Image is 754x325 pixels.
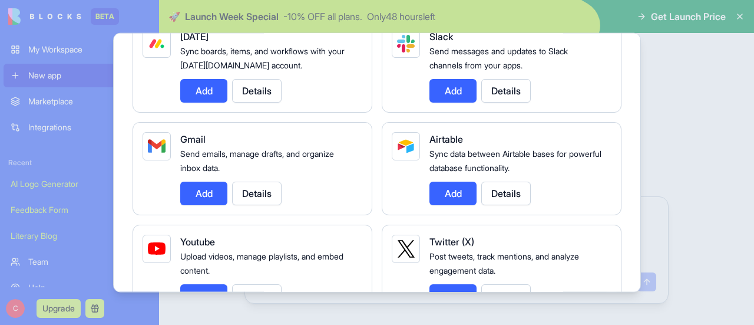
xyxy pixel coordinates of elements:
[481,181,531,205] button: Details
[429,148,601,172] span: Sync data between Airtable bases for powerful database functionality.
[429,235,474,247] span: Twitter (X)
[180,30,209,42] span: [DATE]
[429,30,453,42] span: Slack
[429,251,579,275] span: Post tweets, track mentions, and analyze engagement data.
[180,45,345,70] span: Sync boards, items, and workflows with your [DATE][DOMAIN_NAME] account.
[429,133,463,145] span: Airtable
[180,78,227,102] button: Add
[180,133,206,145] span: Gmail
[180,251,343,275] span: Upload videos, manage playlists, and embed content.
[429,181,477,205] button: Add
[481,284,531,307] button: Details
[232,284,282,307] button: Details
[429,284,477,307] button: Add
[180,148,334,172] span: Send emails, manage drafts, and organize inbox data.
[232,181,282,205] button: Details
[429,78,477,102] button: Add
[429,45,568,70] span: Send messages and updates to Slack channels from your apps.
[180,181,227,205] button: Add
[481,78,531,102] button: Details
[180,235,215,247] span: Youtube
[180,284,227,307] button: Add
[232,78,282,102] button: Details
